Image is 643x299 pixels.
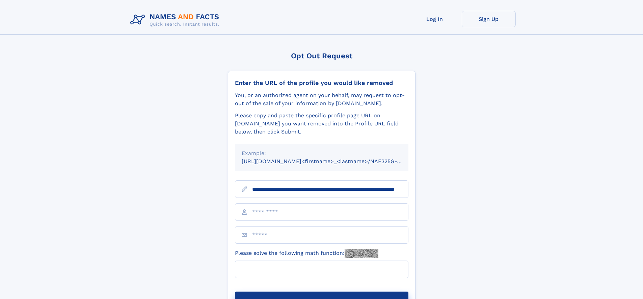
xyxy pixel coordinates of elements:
div: Example: [242,149,402,157]
div: Enter the URL of the profile you would like removed [235,79,408,87]
small: [URL][DOMAIN_NAME]<firstname>_<lastname>/NAF325G-xxxxxxxx [242,158,421,165]
div: You, or an authorized agent on your behalf, may request to opt-out of the sale of your informatio... [235,91,408,108]
label: Please solve the following math function: [235,249,378,258]
div: Please copy and paste the specific profile page URL on [DOMAIN_NAME] you want removed into the Pr... [235,112,408,136]
a: Sign Up [462,11,516,27]
div: Opt Out Request [228,52,416,60]
img: Logo Names and Facts [128,11,225,29]
a: Log In [408,11,462,27]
